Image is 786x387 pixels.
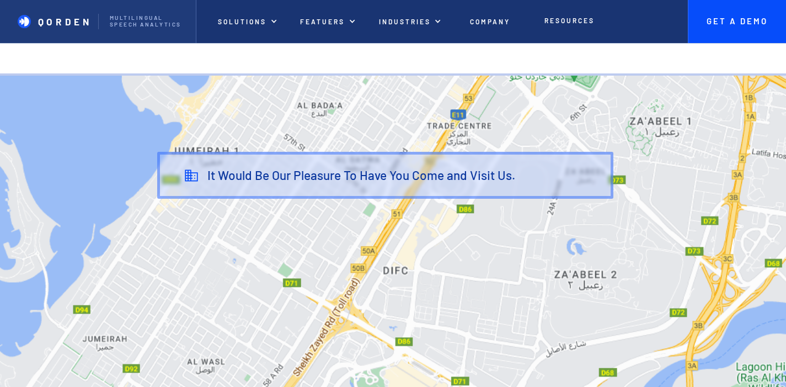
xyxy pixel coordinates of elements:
p: Featuers [300,18,345,25]
p: Resources [544,17,595,24]
p: QORDEN [38,16,92,28]
p: Industries [379,18,431,25]
p: Company [470,18,510,25]
a: It Would Be Our Pleasure To Have You Come and Visit Us. [207,171,515,180]
p: Get A Demo [704,17,770,26]
p: Multilingual Speech analytics [110,15,184,28]
p: Solutions [218,18,266,25]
